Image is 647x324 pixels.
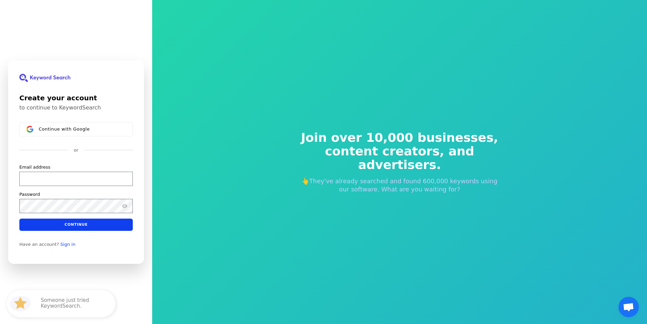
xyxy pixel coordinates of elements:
[41,297,109,310] p: Someone just tried KeywordSearch.
[74,147,78,153] p: or
[296,144,503,172] span: content creators, and advertisers.
[618,297,639,317] a: Open chat
[19,191,40,197] label: Password
[19,104,133,111] p: to continue to KeywordSearch
[121,202,129,210] button: Show password
[8,291,33,316] img: HubSpot
[60,241,75,247] a: Sign in
[296,131,503,144] span: Join over 10,000 businesses,
[296,177,503,193] p: 👆They've already searched and found 600,000 keywords using our software. What are you waiting for?
[19,164,50,170] label: Email address
[19,241,59,247] span: Have an account?
[26,126,33,133] img: Sign in with Google
[19,218,133,231] button: Continue
[19,93,133,103] h1: Create your account
[39,126,90,132] span: Continue with Google
[19,74,70,82] img: KeywordSearch
[19,122,133,136] button: Sign in with GoogleContinue with Google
